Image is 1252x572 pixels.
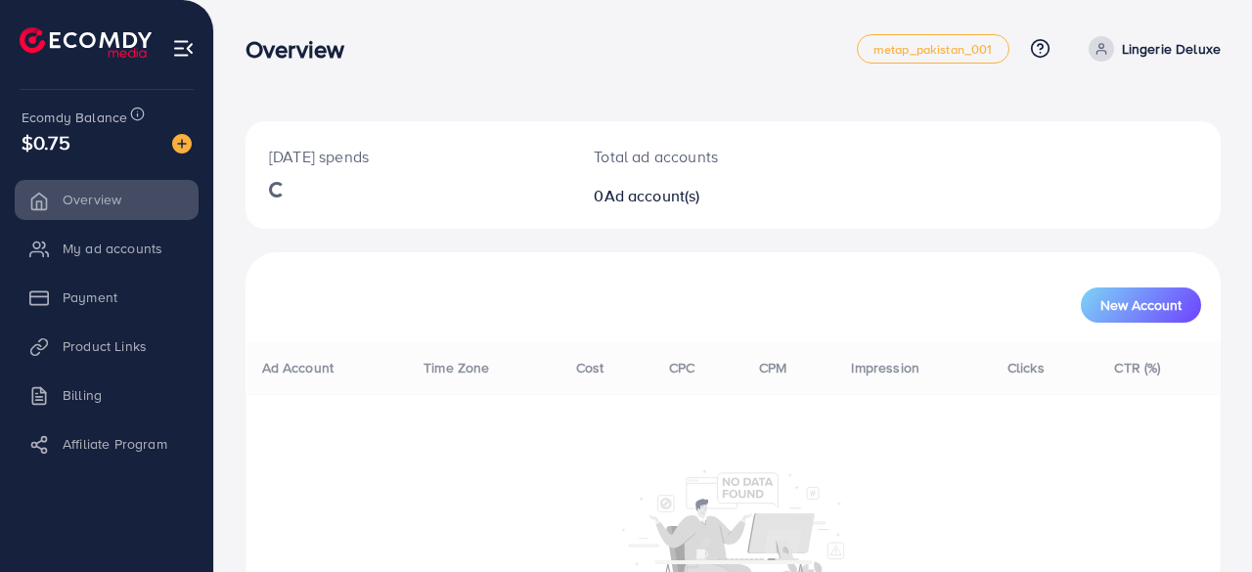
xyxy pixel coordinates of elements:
span: Ecomdy Balance [22,108,127,127]
span: New Account [1100,298,1182,312]
img: logo [20,27,152,58]
h2: 0 [594,187,790,205]
img: image [172,134,192,154]
img: menu [172,37,195,60]
a: Lingerie Deluxe [1081,36,1221,62]
p: [DATE] spends [269,145,547,168]
a: metap_pakistan_001 [857,34,1009,64]
p: Total ad accounts [594,145,790,168]
button: New Account [1081,287,1201,323]
span: $0.75 [22,128,70,156]
span: Ad account(s) [604,185,700,206]
h3: Overview [246,35,360,64]
span: metap_pakistan_001 [873,43,993,56]
p: Lingerie Deluxe [1122,37,1221,61]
